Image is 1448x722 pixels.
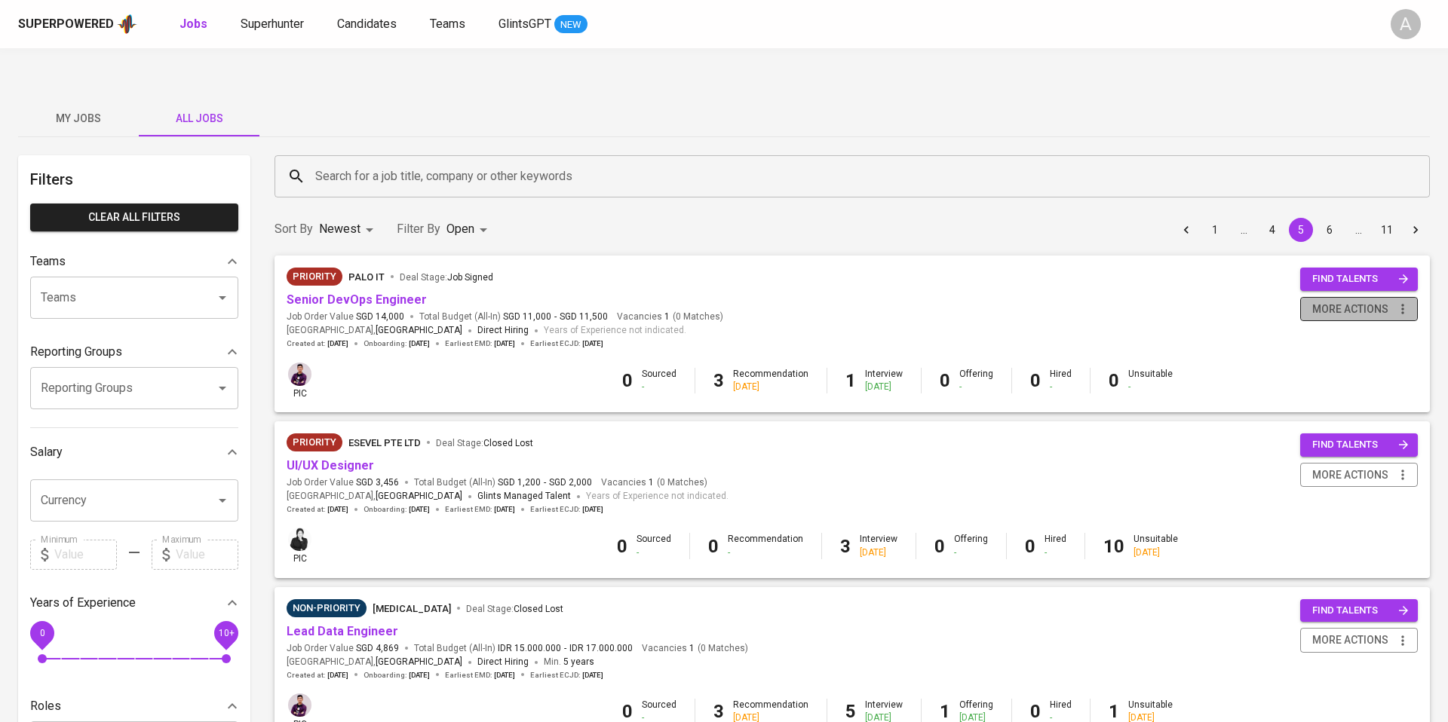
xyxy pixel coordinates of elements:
[503,311,551,323] span: SGD 11,000
[865,368,903,393] div: Interview
[1300,599,1418,623] button: find talents
[148,109,250,128] span: All Jobs
[1172,218,1430,242] nav: pagination navigation
[30,343,122,361] p: Reporting Groups
[287,433,342,451] div: New Job received from Demand Team
[466,604,563,614] span: Deal Stage :
[287,504,348,515] span: Created at :
[18,13,137,35] a: Superpoweredapp logo
[30,443,63,461] p: Salary
[30,594,136,612] p: Years of Experience
[494,670,515,681] span: [DATE]
[430,15,468,34] a: Teams
[713,370,724,391] b: 3
[30,697,61,715] p: Roles
[1045,546,1066,559] div: -
[1300,433,1418,457] button: find talents
[1030,701,1041,722] b: 0
[498,476,541,489] span: SGD 1,200
[1312,631,1388,650] span: more actions
[179,15,210,34] a: Jobs
[1391,9,1421,39] div: A
[934,536,945,557] b: 0
[582,504,603,515] span: [DATE]
[1300,463,1418,488] button: more actions
[287,655,462,670] span: [GEOGRAPHIC_DATA] ,
[445,670,515,681] span: Earliest EMD :
[337,17,397,31] span: Candidates
[617,536,627,557] b: 0
[708,536,719,557] b: 0
[287,311,404,323] span: Job Order Value
[662,311,670,323] span: 1
[288,363,311,386] img: erwin@glints.com
[419,311,608,323] span: Total Budget (All-In)
[845,370,856,391] b: 1
[1312,466,1388,485] span: more actions
[414,642,633,655] span: Total Budget (All-In)
[563,656,594,667] span: 5 years
[287,670,348,681] span: Created at :
[865,381,903,393] div: [DATE]
[601,476,707,489] span: Vacancies ( 0 Matches )
[30,167,238,191] h6: Filters
[713,701,724,722] b: 3
[447,272,493,283] span: Job Signed
[554,17,587,32] span: NEW
[54,540,117,570] input: Value
[642,642,748,655] span: Vacancies ( 0 Matches )
[327,670,348,681] span: [DATE]
[498,642,561,655] span: IDR 15.000.000
[287,268,342,286] div: New Job received from Demand Team
[622,701,633,722] b: 0
[30,437,238,467] div: Salary
[1050,368,1072,393] div: Hired
[733,368,808,393] div: Recommendation
[287,489,462,504] span: [GEOGRAPHIC_DATA] ,
[373,603,451,614] span: [MEDICAL_DATA]
[1109,701,1119,722] b: 1
[39,627,44,638] span: 0
[348,437,421,448] span: ESEVEL PTE LTD
[409,504,430,515] span: [DATE]
[356,311,404,323] span: SGD 14,000
[940,370,950,391] b: 0
[494,338,515,349] span: [DATE]
[1232,222,1256,237] div: …
[436,438,533,448] span: Deal Stage :
[288,693,311,717] img: erwin@glints.com
[287,526,313,565] div: pic
[954,546,988,559] div: -
[287,624,398,638] a: Lead Data Engineer
[446,216,492,243] div: Open
[241,17,304,31] span: Superhunter
[1134,533,1178,558] div: Unsuitable
[430,17,465,31] span: Teams
[1404,218,1428,242] button: Go to next page
[477,656,529,667] span: Direct Hiring
[1203,218,1227,242] button: Go to page 1
[30,203,238,231] button: Clear All filters
[288,528,311,551] img: medwi@glints.com
[446,222,474,236] span: Open
[544,476,546,489] span: -
[287,323,462,338] span: [GEOGRAPHIC_DATA] ,
[376,655,462,670] span: [GEOGRAPHIC_DATA]
[564,642,566,655] span: -
[1312,436,1409,454] span: find talents
[637,533,671,558] div: Sourced
[586,489,729,504] span: Years of Experience not indicated.
[176,540,238,570] input: Value
[1312,602,1409,620] span: find talents
[1300,268,1418,291] button: find talents
[477,491,571,501] span: Glints Managed Talent
[554,311,557,323] span: -
[30,691,238,721] div: Roles
[30,252,66,271] p: Teams
[1134,546,1178,559] div: [DATE]
[530,504,603,515] span: Earliest ECJD :
[445,504,515,515] span: Earliest EMD :
[569,642,633,655] span: IDR 17.000.000
[582,338,603,349] span: [DATE]
[327,504,348,515] span: [DATE]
